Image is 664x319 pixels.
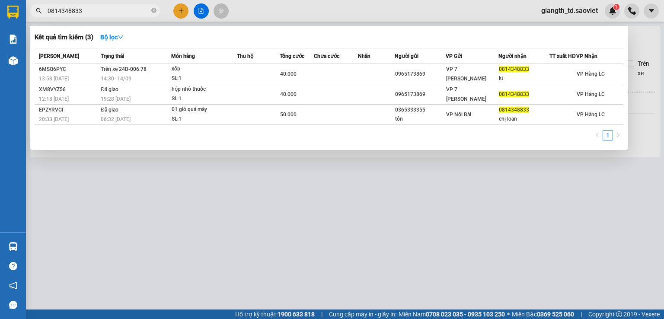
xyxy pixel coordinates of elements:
span: 12:18 [DATE] [39,96,69,102]
div: SL: 1 [172,94,236,104]
div: 01 giỏ quả mây [172,105,236,115]
span: question-circle [9,262,17,270]
div: 0365333355 [395,105,445,115]
a: 1 [603,131,613,140]
span: VP Gửi [446,53,462,59]
span: [PERSON_NAME] [39,53,79,59]
div: SL: 1 [172,74,236,83]
div: SL: 1 [172,115,236,124]
li: 1 [603,130,613,140]
div: 0965173869 [395,70,445,79]
input: Tìm tên, số ĐT hoặc mã đơn [48,6,150,16]
div: chị loan [499,115,549,124]
div: EPZYRVCI [39,105,98,115]
div: tôn [395,115,445,124]
strong: Bộ lọc [100,34,124,41]
button: right [613,130,623,140]
h3: Kết quả tìm kiếm ( 3 ) [35,33,93,42]
span: Người nhận [498,53,527,59]
span: 14:30 - 14/09 [101,76,131,82]
span: 40.000 [280,71,297,77]
li: Next Page [613,130,623,140]
span: Thu hộ [237,53,253,59]
img: solution-icon [9,35,18,44]
li: Previous Page [592,130,603,140]
button: left [592,130,603,140]
span: close-circle [151,7,156,15]
span: message [9,301,17,309]
div: 6MSQ6PYC [39,65,98,74]
div: hộp nhỏ thuốc [172,85,236,94]
img: warehouse-icon [9,242,18,251]
span: Đã giao [101,107,118,113]
span: down [118,34,124,40]
span: notification [9,281,17,290]
span: 0814348833 [499,66,529,72]
span: Trạng thái [101,53,124,59]
span: 0814348833 [499,91,529,97]
span: VP Nội Bài [446,112,471,118]
span: 13:58 [DATE] [39,76,69,82]
img: logo-vxr [7,6,19,19]
span: VP Hàng LC [577,112,605,118]
img: warehouse-icon [9,56,18,65]
span: Đã giao [101,86,118,93]
span: Trên xe 24B-006.78 [101,66,147,72]
span: Người gửi [395,53,418,59]
span: 40.000 [280,91,297,97]
div: XM8VYZ56 [39,85,98,94]
button: Bộ lọcdown [93,30,131,44]
span: Món hàng [171,53,195,59]
span: TT xuất HĐ [549,53,576,59]
span: VP Nhận [576,53,597,59]
span: close-circle [151,8,156,13]
span: VP Hàng LC [577,71,605,77]
span: Nhãn [358,53,370,59]
span: left [595,132,600,137]
span: 50.000 [280,112,297,118]
span: search [36,8,42,14]
span: 06:32 [DATE] [101,116,131,122]
span: Tổng cước [280,53,304,59]
span: 20:33 [DATE] [39,116,69,122]
div: 0965173869 [395,90,445,99]
div: xốp [172,64,236,74]
span: VP 7 [PERSON_NAME] [446,86,486,102]
span: Chưa cước [314,53,339,59]
span: VP 7 [PERSON_NAME] [446,66,486,82]
span: right [616,132,621,137]
span: VP Hàng LC [577,91,605,97]
span: 0814348833 [499,107,529,113]
div: kt [499,74,549,83]
span: 19:28 [DATE] [101,96,131,102]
